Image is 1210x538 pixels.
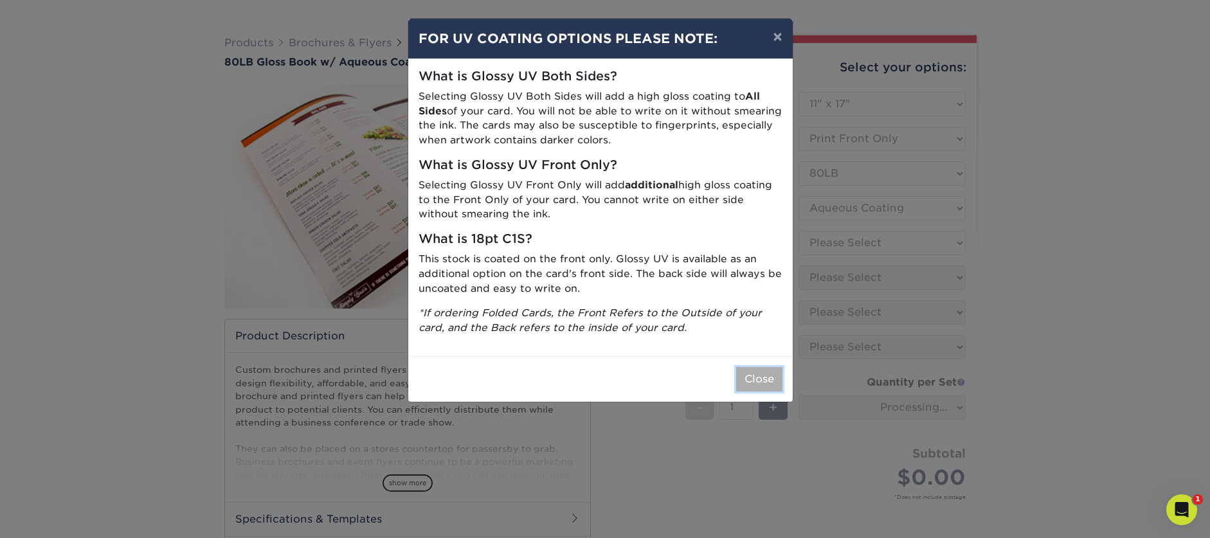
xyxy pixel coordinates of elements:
[419,69,782,84] h5: What is Glossy UV Both Sides?
[736,367,782,391] button: Close
[1166,494,1197,525] iframe: Intercom live chat
[419,232,782,247] h5: What is 18pt C1S?
[1193,494,1203,505] span: 1
[419,307,762,334] i: *If ordering Folded Cards, the Front Refers to the Outside of your card, and the Back refers to t...
[419,89,782,148] p: Selecting Glossy UV Both Sides will add a high gloss coating to of your card. You will not be abl...
[419,90,760,117] strong: All Sides
[419,252,782,296] p: This stock is coated on the front only. Glossy UV is available as an additional option on the car...
[419,29,782,48] h4: FOR UV COATING OPTIONS PLEASE NOTE:
[625,179,678,191] strong: additional
[419,158,782,173] h5: What is Glossy UV Front Only?
[419,178,782,222] p: Selecting Glossy UV Front Only will add high gloss coating to the Front Only of your card. You ca...
[763,19,792,55] button: ×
